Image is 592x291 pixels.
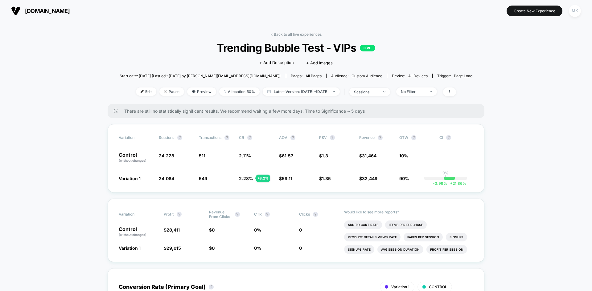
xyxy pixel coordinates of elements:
[247,135,252,140] button: ?
[164,227,180,232] span: $
[141,90,144,93] img: edit
[439,135,473,140] span: CI
[267,90,271,93] img: calendar
[164,245,181,251] span: $
[279,176,292,181] span: $
[291,74,322,78] div: Pages:
[256,175,270,182] div: + 8.2 %
[450,181,453,186] span: +
[164,212,174,216] span: Profit
[199,135,221,140] span: Transactions
[351,74,382,78] span: Custom Audience
[159,176,174,181] span: 24,064
[212,245,215,251] span: 0
[119,245,141,251] span: Variation 1
[401,89,425,94] div: No Filter
[442,171,449,175] p: 0%
[119,135,153,140] span: Variation
[383,91,385,92] img: end
[404,233,443,241] li: Pages Per Session
[119,152,153,163] p: Control
[224,90,226,93] img: rebalance
[219,87,260,96] span: Allocation: 50%
[399,135,433,140] span: OTW
[209,227,215,232] span: $
[209,285,214,289] button: ?
[344,210,473,214] p: Would like to see more reports?
[408,74,428,78] span: all devices
[359,176,377,181] span: $
[306,74,322,78] span: all pages
[429,285,447,289] span: CONTROL
[377,245,423,254] li: Avg Session Duration
[567,5,583,17] button: MK
[282,176,292,181] span: 59.11
[446,135,451,140] button: ?
[322,176,331,181] span: 1.35
[235,212,240,217] button: ?
[362,153,376,158] span: 31,464
[11,6,20,15] img: Visually logo
[359,135,375,140] span: Revenue
[119,233,146,236] span: (without changes)
[299,227,302,232] span: 0
[344,233,401,241] li: Product Details Views Rate
[359,153,376,158] span: $
[159,135,174,140] span: Sessions
[119,159,146,162] span: (without changes)
[330,135,335,140] button: ?
[399,153,408,158] span: 10%
[137,41,455,54] span: Trending Bubble Test - VIPs
[322,153,328,158] span: 1.3
[270,32,322,37] a: < Back to all live experiences
[166,227,180,232] span: 28,411
[437,74,472,78] div: Trigger:
[119,227,158,237] p: Control
[360,45,375,51] p: LIVE
[119,210,153,219] span: Variation
[159,153,174,158] span: 24,228
[279,135,287,140] span: AOV
[411,135,416,140] button: ?
[177,212,182,217] button: ?
[446,233,467,241] li: Signups
[378,135,383,140] button: ?
[430,91,432,92] img: end
[263,87,340,96] span: Latest Version: [DATE] - [DATE]
[119,176,141,181] span: Variation 1
[343,87,349,96] span: |
[454,74,472,78] span: Page Load
[159,87,184,96] span: Pause
[399,176,409,181] span: 90%
[254,227,261,232] span: 0 %
[387,74,432,78] span: Device:
[212,227,215,232] span: 0
[426,245,467,254] li: Profit Per Session
[25,8,70,14] span: [DOMAIN_NAME]
[199,176,207,181] span: 549
[445,175,446,180] p: |
[439,154,473,163] span: ---
[282,153,293,158] span: 61.57
[265,212,270,217] button: ?
[391,285,409,289] span: Variation 1
[9,6,72,16] button: [DOMAIN_NAME]
[209,210,232,219] span: Revenue From Clicks
[224,135,229,140] button: ?
[209,245,215,251] span: $
[319,153,328,158] span: $
[199,153,205,158] span: 511
[239,176,253,181] span: 2.28 %
[177,135,182,140] button: ?
[259,60,294,66] span: + Add Description
[319,176,331,181] span: $
[164,90,167,93] img: end
[306,60,333,65] span: + Add Images
[120,74,281,78] span: Start date: [DATE] (Last edit [DATE] by [PERSON_NAME][EMAIL_ADDRESS][DOMAIN_NAME])
[354,90,379,94] div: sessions
[124,108,472,114] span: There are still no statistically significant results. We recommend waiting a few more days . Time...
[344,245,374,254] li: Signups Rate
[313,212,318,217] button: ?
[569,5,581,17] div: MK
[299,245,302,251] span: 0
